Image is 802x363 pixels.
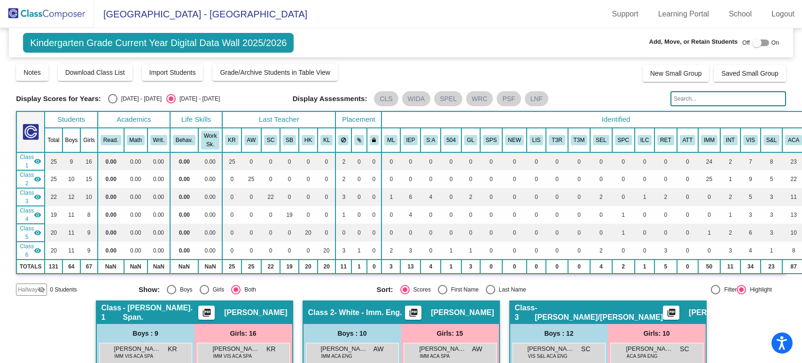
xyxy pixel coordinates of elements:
th: Girls [80,128,98,152]
td: 0.00 [124,188,148,206]
td: Hannah Korschgen - Korschgen [16,224,45,242]
td: 0 [568,224,591,242]
td: 0 [280,170,299,188]
button: Math [127,135,145,145]
td: 0 [382,170,400,188]
button: SEL [593,135,609,145]
th: Newcomer - <1 year in Country [502,128,527,152]
button: SC [264,135,277,145]
td: 0 [367,206,382,224]
button: IEP [403,135,418,145]
button: Print Students Details [663,306,679,320]
mat-icon: picture_as_pdf [201,308,212,321]
button: Read. [101,135,121,145]
td: 24 [698,152,720,170]
td: 0 [635,206,654,224]
td: 0 [461,152,480,170]
span: New Small Group [650,70,702,77]
td: 0.00 [98,152,124,170]
td: 0 [527,206,546,224]
td: 16 [80,152,98,170]
td: Sarah Bell - Bell [16,206,45,224]
td: 0 [299,206,318,224]
button: IMM [701,135,717,145]
mat-chip: WRC [466,91,493,106]
td: 0 [461,170,480,188]
span: Notes [23,69,41,76]
td: 0.00 [170,224,198,242]
mat-chip: WIDA [402,91,431,106]
button: Writ. [150,135,167,145]
th: Keep away students [335,128,351,152]
button: ILC [638,135,652,145]
td: 0 [461,224,480,242]
button: LIS [529,135,544,145]
td: 9 [62,152,81,170]
td: 0 [568,152,591,170]
td: 0 [382,224,400,242]
mat-icon: visibility [34,193,41,201]
td: 0 [441,224,461,242]
td: 10 [62,170,81,188]
td: 0.00 [148,152,170,170]
td: 0 [635,170,654,188]
th: Total [45,128,62,152]
mat-chip: PSF [497,91,521,106]
td: 0 [677,170,698,188]
td: 0 [382,206,400,224]
td: 0 [335,224,351,242]
button: S&L [763,135,779,145]
th: Attendance Concern [677,128,698,152]
mat-chip: SPEL [434,91,462,106]
td: 1 [335,206,351,224]
td: 0 [502,188,527,206]
td: 0.00 [98,188,124,206]
th: Boys [62,128,81,152]
button: SB [283,135,296,145]
td: 0 [635,224,654,242]
td: 0 [280,152,299,170]
td: 0 [568,206,591,224]
td: 0 [612,170,635,188]
td: 7 [740,152,761,170]
td: 0 [568,170,591,188]
td: 0 [241,188,261,206]
span: Off [742,39,750,47]
span: Kindergarten Grade Current Year Digital Data Wall 2025/2026 [23,33,294,53]
mat-icon: visibility [34,211,41,219]
td: 0 [420,224,441,242]
td: 0 [367,152,382,170]
td: 12 [62,188,81,206]
td: 0 [241,224,261,242]
td: 0.00 [170,188,198,206]
mat-icon: picture_as_pdf [408,308,419,321]
input: Search... [670,91,786,106]
span: Display Assessments: [293,95,367,103]
td: 0 [654,224,677,242]
td: 0 [502,152,527,170]
td: 9 [80,224,98,242]
td: 5 [761,170,782,188]
button: INT [723,135,738,145]
button: T3R [549,135,565,145]
th: IEP - Low Student:Adult Ratio [420,128,441,152]
mat-chip: LNF [525,91,548,106]
td: 0 [351,206,367,224]
td: 0 [261,170,280,188]
td: 8 [80,206,98,224]
td: 0 [527,152,546,170]
button: NEW [505,135,524,145]
td: 0.00 [198,152,222,170]
td: 0 [502,170,527,188]
td: 0.00 [98,224,124,242]
td: 0 [299,170,318,188]
span: Saved Small Group [721,70,778,77]
td: 0.00 [124,206,148,224]
td: 0 [677,152,698,170]
td: 0.00 [198,224,222,242]
td: 22 [45,188,62,206]
td: 0 [527,224,546,242]
th: Last Teacher [222,111,335,128]
td: 0 [654,206,677,224]
th: Sarah Bell [280,128,299,152]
